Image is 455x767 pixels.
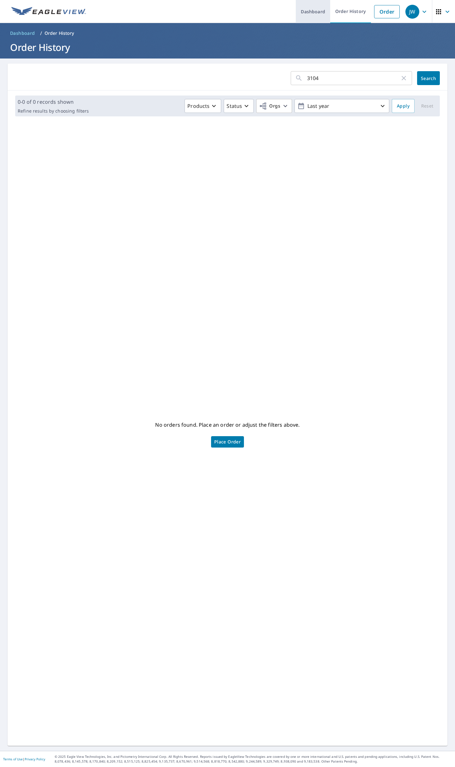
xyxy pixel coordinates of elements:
a: Terms of Use [3,757,23,761]
div: JW [405,5,419,19]
p: Refine results by choosing filters [18,108,89,114]
li: / [40,29,42,37]
button: Last year [294,99,389,113]
a: Dashboard [8,28,38,38]
a: Privacy Policy [25,757,45,761]
p: 0-0 of 0 records shown [18,98,89,106]
span: Place Order [214,440,241,443]
button: Status [224,99,254,113]
p: Last year [305,101,379,112]
span: Dashboard [10,30,35,36]
a: Order [374,5,400,18]
nav: breadcrumb [8,28,447,38]
p: © 2025 Eagle View Technologies, Inc. and Pictometry International Corp. All Rights Reserved. Repo... [55,754,452,764]
span: Search [422,75,435,81]
button: Orgs [256,99,292,113]
h1: Order History [8,41,447,54]
a: Place Order [211,436,244,448]
button: Apply [392,99,415,113]
p: Products [187,102,209,110]
span: Apply [397,102,409,110]
p: No orders found. Place an order or adjust the filters above. [155,420,300,430]
span: Orgs [259,102,280,110]
p: Status [227,102,242,110]
button: Products [185,99,221,113]
p: Order History [45,30,74,36]
img: EV Logo [11,7,86,16]
button: Search [417,71,440,85]
input: Address, Report #, Claim ID, etc. [307,69,400,87]
p: | [3,757,45,761]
